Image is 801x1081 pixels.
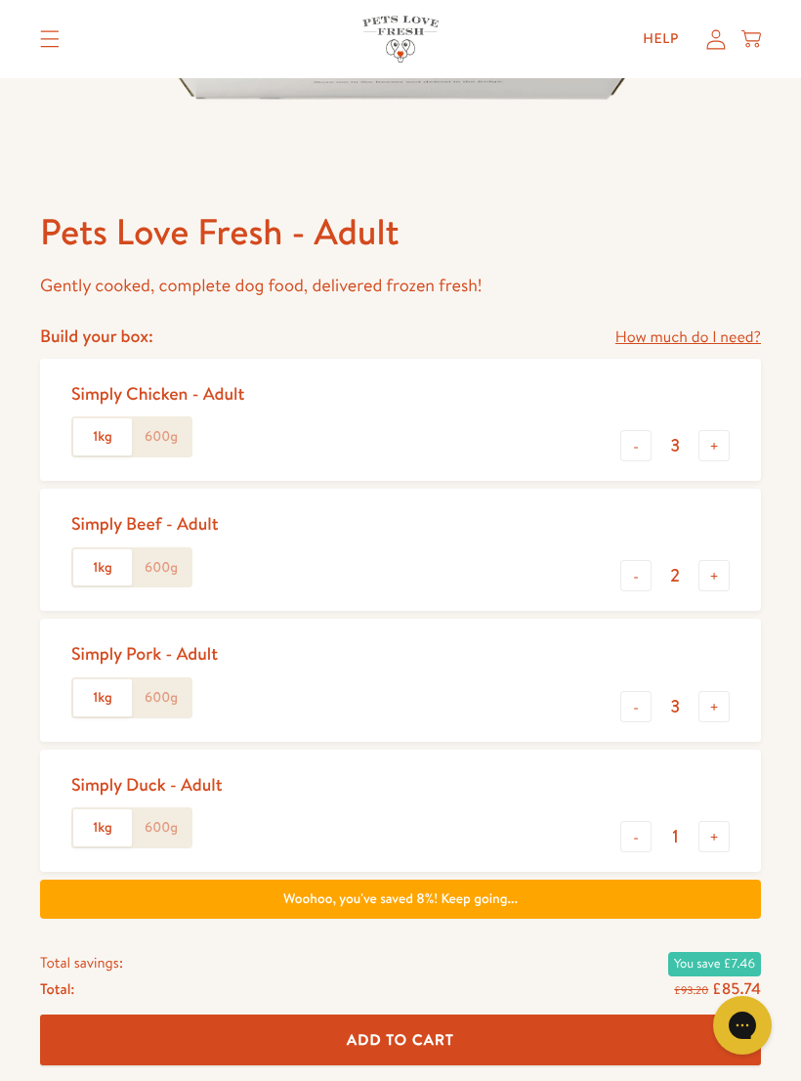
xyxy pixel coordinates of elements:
[620,560,652,591] button: -
[620,821,652,852] button: -
[703,989,781,1061] iframe: Gorgias live chat messenger
[73,679,132,716] label: 1kg
[71,382,244,405] div: Simply Chicken - Adult
[24,15,75,64] summary: Translation missing: en.sections.header.menu
[73,809,132,846] label: 1kg
[627,20,695,59] a: Help
[40,950,123,975] span: Total savings:
[698,430,730,461] button: +
[40,324,153,347] h4: Build your box:
[620,430,652,461] button: -
[73,418,132,455] label: 1kg
[674,981,708,997] s: £93.20
[132,679,190,716] label: 600g
[362,16,439,62] img: Pets Love Fresh
[71,642,218,665] div: Simply Pork - Adult
[132,809,190,846] label: 600g
[347,1029,454,1050] span: Add To Cart
[698,560,730,591] button: +
[40,208,761,255] h1: Pets Love Fresh - Adult
[698,821,730,852] button: +
[71,773,223,796] div: Simply Duck - Adult
[712,977,761,999] span: £85.74
[615,324,761,351] a: How much do I need?
[668,952,761,975] span: You save £7.46
[73,549,132,586] label: 1kg
[698,691,730,722] button: +
[40,975,74,1001] span: Total:
[40,880,761,919] div: Woohoo, you've saved 8%! Keep going...
[40,271,761,301] p: Gently cooked, complete dog food, delivered frozen fresh!
[132,549,190,586] label: 600g
[71,512,219,535] div: Simply Beef - Adult
[620,691,652,722] button: -
[132,418,190,455] label: 600g
[40,1015,761,1066] button: Add To Cart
